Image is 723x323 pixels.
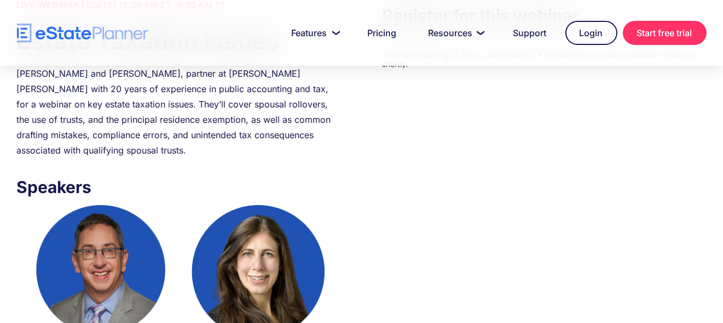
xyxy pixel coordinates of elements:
[500,22,560,44] a: Support
[355,22,410,44] a: Pricing
[17,24,148,43] a: home
[279,22,349,44] a: Features
[17,66,341,158] div: [PERSON_NAME] and [PERSON_NAME], partner at [PERSON_NAME] [PERSON_NAME] with 20 years of experien...
[17,174,341,200] h3: Speakers
[565,21,617,45] a: Login
[623,21,707,45] a: Start free trial
[415,22,495,44] a: Resources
